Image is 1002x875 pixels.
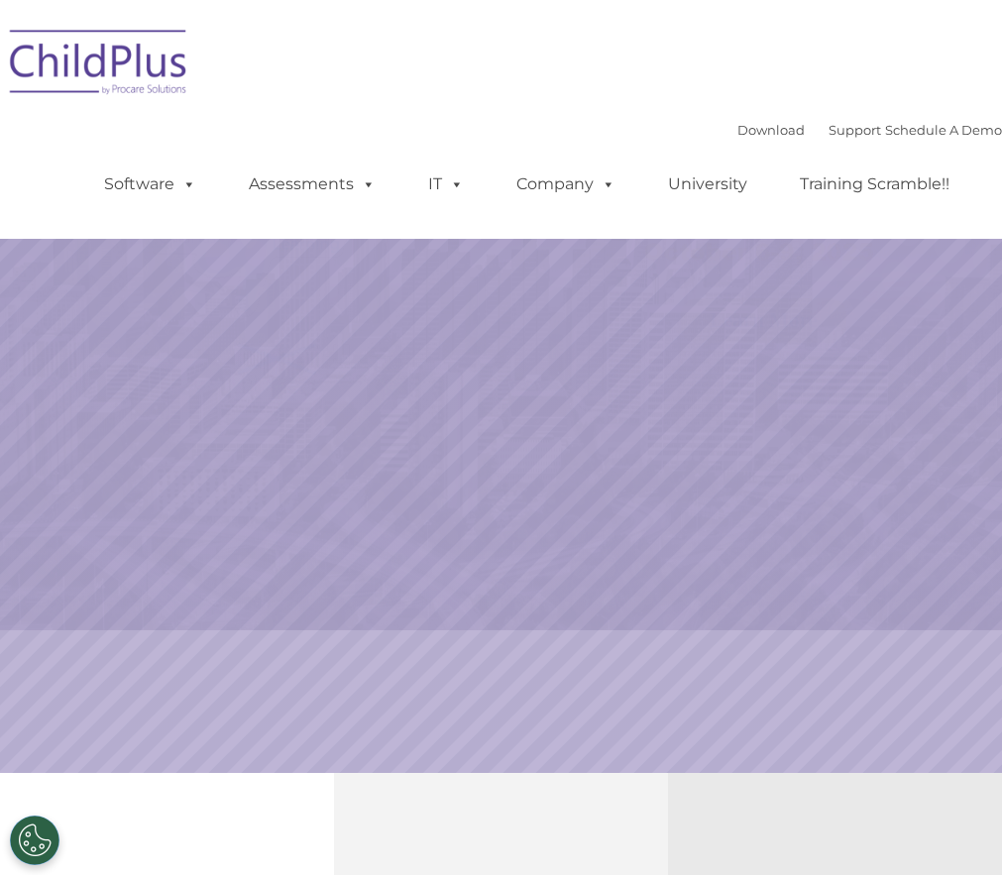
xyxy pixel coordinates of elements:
[780,164,969,204] a: Training Scramble!!
[84,164,216,204] a: Software
[10,816,59,865] button: Cookies Settings
[648,164,767,204] a: University
[497,164,635,204] a: Company
[229,164,395,204] a: Assessments
[737,122,805,138] a: Download
[408,164,484,204] a: IT
[885,122,1002,138] a: Schedule A Demo
[829,122,881,138] a: Support
[681,298,846,343] a: Learn More
[737,122,1002,138] font: |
